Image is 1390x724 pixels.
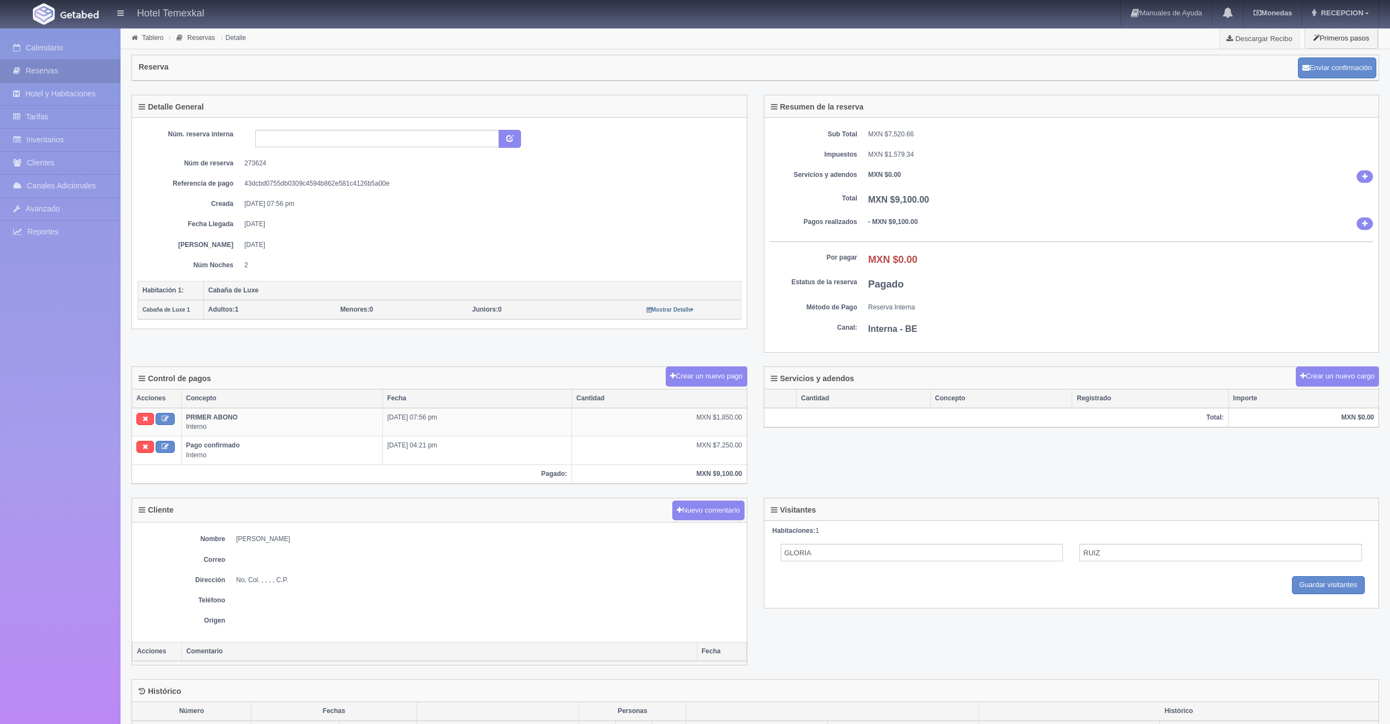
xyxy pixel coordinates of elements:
[181,389,382,408] th: Concepto
[771,506,816,514] h4: Visitantes
[139,375,211,383] h4: Control de pagos
[132,702,251,721] th: Número
[770,303,857,312] dt: Método de Pago
[770,323,857,332] dt: Canal:
[472,306,498,313] strong: Juniors:
[182,642,697,662] th: Comentario
[572,436,747,464] td: MXN $7,250.00
[770,150,857,159] dt: Impuestos
[181,436,382,464] td: Interno
[142,286,184,294] b: Habitación 1:
[204,281,741,300] th: Cabaña de Luxe
[781,544,1063,561] input: Nombre del Adulto
[770,194,857,203] dt: Total
[244,261,733,270] dd: 2
[572,389,747,408] th: Cantidad
[340,306,373,313] span: 0
[138,596,225,605] dt: Teléfono
[146,179,233,188] dt: Referencia de pago
[1228,389,1378,408] th: Importe
[236,535,741,544] dd: [PERSON_NAME]
[1298,58,1376,78] button: Enviar confirmación
[1254,9,1292,17] b: Monedas
[244,240,733,250] dd: [DATE]
[139,506,174,514] h4: Cliente
[146,159,233,168] dt: Núm de reserva
[771,375,854,383] h4: Servicios y adendos
[771,103,864,111] h4: Resumen de la reserva
[868,279,904,290] b: Pagado
[139,687,181,696] h4: Histórico
[181,408,382,436] td: Interno
[244,179,733,188] dd: 43dcbd0755db0309c4594b862e581c4126b5a00e
[244,220,733,229] dd: [DATE]
[142,34,163,42] a: Tablero
[218,32,249,43] li: Detalle
[244,159,733,168] dd: 273624
[1079,544,1362,561] input: Apellidos del Adulto
[137,5,204,19] h4: Hotel Temexkal
[868,171,901,179] b: MXN $0.00
[60,10,99,19] img: Getabed
[1072,389,1228,408] th: Registrado
[132,389,181,408] th: Acciones
[236,576,741,585] dd: No, Col. , , , , C.P.
[340,306,369,313] strong: Menores:
[146,199,233,209] dt: Creada
[647,307,694,313] small: Mostrar Detalle
[868,130,1374,139] dd: MXN $7,520.66
[666,366,747,387] button: Crear un nuevo pago
[868,150,1374,159] dd: MXN $1,579.34
[770,253,857,262] dt: Por pagar
[764,408,1229,427] th: Total:
[868,195,929,204] b: MXN $9,100.00
[33,3,55,25] img: Getabed
[146,240,233,250] dt: [PERSON_NAME]
[1292,576,1365,594] input: Guardar visitantes
[138,616,225,625] dt: Origen
[770,170,857,180] dt: Servicios y adendos
[382,389,571,408] th: Fecha
[770,130,857,139] dt: Sub Total
[251,702,417,721] th: Fechas
[868,218,918,226] b: - MXN $9,100.00
[930,389,1072,408] th: Concepto
[647,306,694,313] a: Mostrar Detalle
[139,63,169,71] h4: Reserva
[186,441,240,449] b: Pago confirmado
[773,527,816,535] strong: Habitaciones:
[1296,366,1379,387] button: Crear un nuevo cargo
[1305,27,1378,49] button: Primeros pasos
[244,199,733,209] dd: [DATE] 07:56 pm
[579,702,687,721] th: Personas
[132,464,572,483] th: Pagado:
[1220,27,1299,49] a: Descargar Recibo
[133,642,182,662] th: Acciones
[138,555,225,565] dt: Correo
[382,436,571,464] td: [DATE] 04:21 pm
[208,306,238,313] span: 1
[770,278,857,287] dt: Estatus de la reserva
[868,254,918,265] b: MXN $0.00
[572,464,747,483] th: MXN $9,100.00
[797,389,931,408] th: Cantidad
[187,34,215,42] a: Reservas
[382,408,571,436] td: [DATE] 07:56 pm
[1318,9,1363,17] span: RECEPCION
[146,261,233,270] dt: Núm Noches
[139,103,204,111] h4: Detalle General
[142,307,190,313] small: Cabaña de Luxe 1
[868,303,1374,312] dd: Reserva Interna
[208,306,235,313] strong: Adultos:
[697,642,746,662] th: Fecha
[868,324,918,334] b: Interna - BE
[146,220,233,229] dt: Fecha Llegada
[146,130,233,139] dt: Núm. reserva interna
[138,535,225,544] dt: Nombre
[672,501,745,521] button: Nuevo comentario
[186,413,238,421] b: PRIMER ABONO
[770,217,857,227] dt: Pagos realizados
[1228,408,1378,427] th: MXN $0.00
[773,526,1371,536] div: 1
[979,702,1378,721] th: Histórico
